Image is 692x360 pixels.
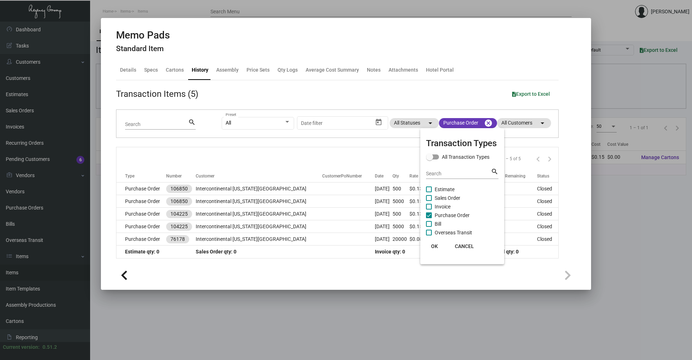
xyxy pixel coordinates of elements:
span: Overseas Transit [435,228,472,237]
span: Bill [435,220,441,228]
mat-icon: search [491,167,498,176]
span: Estimate [435,185,454,194]
mat-card-title: Transaction Types [426,137,498,150]
div: 0.51.2 [43,343,57,351]
span: OK [431,243,438,249]
button: CANCEL [449,240,480,253]
span: Sales Order [435,194,460,202]
span: Purchase Order [435,211,470,220]
button: OK [423,240,446,253]
span: CANCEL [455,243,474,249]
span: All Transaction Types [442,153,489,161]
span: Invoice [435,202,451,211]
div: Current version: [3,343,40,351]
